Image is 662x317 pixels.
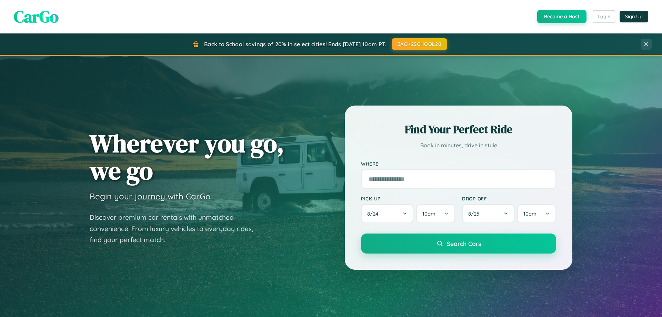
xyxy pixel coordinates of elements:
h1: Wherever you go, we go [90,130,284,184]
label: Drop-off [462,196,556,201]
button: Become a Host [537,10,586,23]
button: Search Cars [361,234,556,254]
button: Sign Up [620,11,648,22]
button: 10am [517,204,556,223]
label: Pick-up [361,196,455,201]
span: 8 / 24 [367,210,382,217]
p: Discover premium car rentals with unmatched convenience. From luxury vehicles to everyday rides, ... [90,212,262,246]
button: 10am [416,204,455,223]
h3: Begin your journey with CarGo [90,191,211,201]
p: Book in minutes, drive in style [361,140,556,150]
span: 10am [422,210,435,217]
span: 8 / 25 [468,210,483,217]
button: 8/24 [361,204,413,223]
span: Search Cars [447,240,481,247]
span: 10am [523,210,536,217]
button: 8/25 [462,204,514,223]
h2: Find Your Perfect Ride [361,122,556,137]
label: Where [361,161,556,167]
button: BACK2SCHOOL20 [392,38,447,50]
span: Back to School savings of 20% in select cities! Ends [DATE] 10am PT. [204,41,386,48]
button: Login [592,10,616,23]
span: CarGo [14,5,59,28]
